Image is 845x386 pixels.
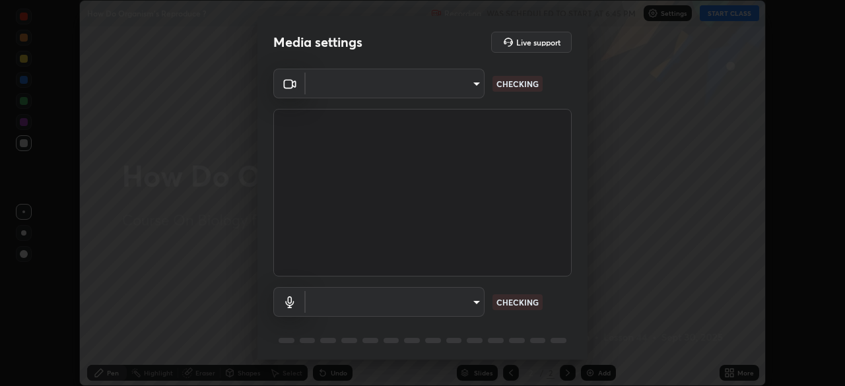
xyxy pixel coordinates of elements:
p: CHECKING [496,296,539,308]
div: ​ [306,69,485,98]
div: ​ [306,287,485,317]
h2: Media settings [273,34,362,51]
p: CHECKING [496,78,539,90]
h5: Live support [516,38,560,46]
